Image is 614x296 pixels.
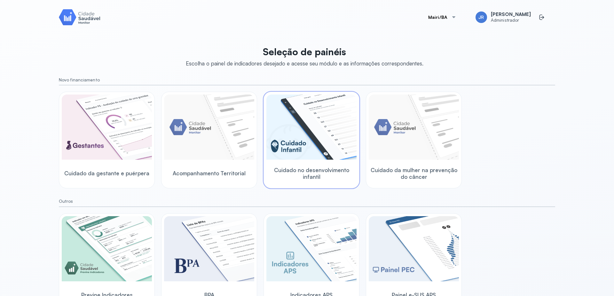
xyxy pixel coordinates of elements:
button: Mairi/BA [421,11,464,24]
img: pregnants.png [62,95,152,160]
img: child-development.png [266,95,357,160]
div: Escolha o painel de indicadores desejado e acesse seu módulo e as informações correspondentes. [186,60,423,67]
span: Administrador [491,18,531,23]
img: Logotipo do produto Monitor [59,8,100,26]
span: Cuidado no desenvolvimento infantil [266,167,357,180]
span: Cuidado da mulher na prevenção do câncer [369,167,459,180]
p: Seleção de painéis [186,46,423,57]
span: [PERSON_NAME] [491,11,531,18]
img: placeholder-module-ilustration.png [369,95,459,160]
img: pec-panel.png [369,216,459,281]
span: Cuidado da gestante e puérpera [64,170,149,177]
small: Novo financiamento [59,77,555,83]
img: previne-brasil.png [62,216,152,281]
span: Acompanhamento Territorial [173,170,246,177]
img: bpa.png [164,216,254,281]
img: aps-indicators.png [266,216,357,281]
small: Outros [59,199,555,204]
img: placeholder-module-ilustration.png [164,95,254,160]
span: JR [478,15,484,20]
